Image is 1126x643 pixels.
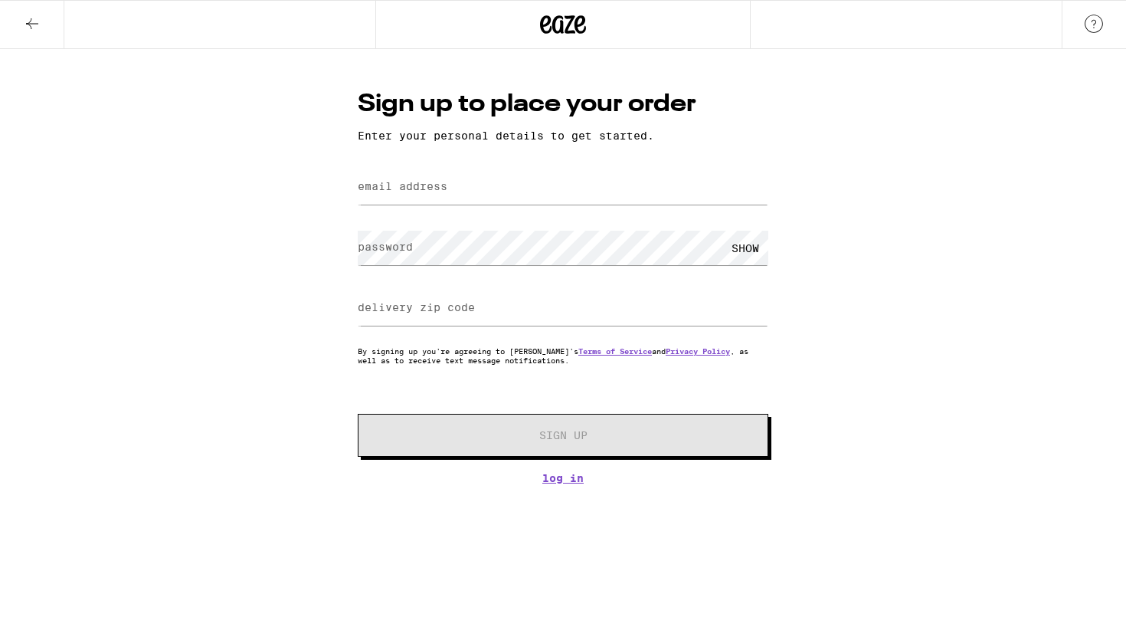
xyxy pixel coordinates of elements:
a: Terms of Service [578,346,652,356]
span: Sign Up [539,430,588,441]
label: password [358,241,413,253]
p: Enter your personal details to get started. [358,130,768,142]
label: delivery zip code [358,301,475,313]
label: email address [358,180,447,192]
button: Sign Up [358,414,768,457]
a: Privacy Policy [666,346,730,356]
div: SHOW [722,231,768,265]
a: Log In [358,472,768,484]
h1: Sign up to place your order [358,87,768,122]
input: email address [358,170,768,205]
span: Help [35,11,67,25]
p: By signing up you're agreeing to [PERSON_NAME]'s and , as well as to receive text message notific... [358,346,768,365]
input: delivery zip code [358,291,768,326]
